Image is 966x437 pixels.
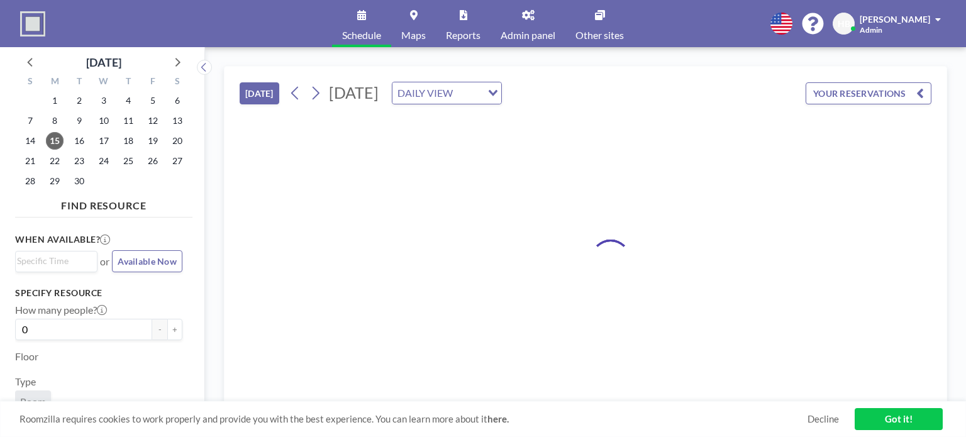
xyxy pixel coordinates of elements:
span: Friday, September 5, 2025 [144,92,162,109]
button: [DATE] [240,82,279,104]
span: Room [20,396,46,408]
span: Saturday, September 20, 2025 [169,132,186,150]
span: Admin panel [501,30,555,40]
div: [DATE] [86,53,121,71]
span: Thursday, September 25, 2025 [119,152,137,170]
span: Sunday, September 7, 2025 [21,112,39,130]
span: Monday, September 15, 2025 [46,132,64,150]
span: Monday, September 29, 2025 [46,172,64,190]
span: Thursday, September 4, 2025 [119,92,137,109]
button: YOUR RESERVATIONS [806,82,931,104]
span: Tuesday, September 9, 2025 [70,112,88,130]
span: Monday, September 8, 2025 [46,112,64,130]
span: Saturday, September 6, 2025 [169,92,186,109]
div: T [67,74,92,91]
div: Search for option [16,252,97,270]
div: T [116,74,140,91]
input: Search for option [457,85,480,101]
h3: Specify resource [15,287,182,299]
div: W [92,74,116,91]
label: How many people? [15,304,107,316]
input: Search for option [17,254,90,268]
span: Tuesday, September 2, 2025 [70,92,88,109]
div: Search for option [392,82,501,104]
span: Reports [446,30,480,40]
span: [DATE] [329,83,379,102]
span: Tuesday, September 30, 2025 [70,172,88,190]
span: HB [838,18,850,30]
span: DAILY VIEW [395,85,455,101]
a: Decline [808,413,839,425]
div: S [18,74,43,91]
div: M [43,74,67,91]
span: or [100,255,109,268]
span: Friday, September 12, 2025 [144,112,162,130]
span: Saturday, September 27, 2025 [169,152,186,170]
a: here. [487,413,509,424]
span: Available Now [118,256,177,267]
button: + [167,319,182,340]
span: Thursday, September 18, 2025 [119,132,137,150]
button: - [152,319,167,340]
span: Wednesday, September 3, 2025 [95,92,113,109]
span: Tuesday, September 16, 2025 [70,132,88,150]
span: Monday, September 22, 2025 [46,152,64,170]
label: Type [15,375,36,388]
span: Maps [401,30,426,40]
span: Tuesday, September 23, 2025 [70,152,88,170]
span: Sunday, September 28, 2025 [21,172,39,190]
span: Monday, September 1, 2025 [46,92,64,109]
span: Other sites [575,30,624,40]
span: Thursday, September 11, 2025 [119,112,137,130]
div: S [165,74,189,91]
span: Saturday, September 13, 2025 [169,112,186,130]
span: Sunday, September 14, 2025 [21,132,39,150]
span: [PERSON_NAME] [860,14,930,25]
span: Friday, September 19, 2025 [144,132,162,150]
h4: FIND RESOURCE [15,194,192,212]
label: Floor [15,350,38,363]
button: Available Now [112,250,182,272]
span: Roomzilla requires cookies to work properly and provide you with the best experience. You can lea... [19,413,808,425]
a: Got it! [855,408,943,430]
span: Sunday, September 21, 2025 [21,152,39,170]
span: Wednesday, September 17, 2025 [95,132,113,150]
span: Schedule [342,30,381,40]
img: organization-logo [20,11,45,36]
span: Friday, September 26, 2025 [144,152,162,170]
span: Wednesday, September 24, 2025 [95,152,113,170]
span: Wednesday, September 10, 2025 [95,112,113,130]
div: F [140,74,165,91]
span: Admin [860,25,882,35]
